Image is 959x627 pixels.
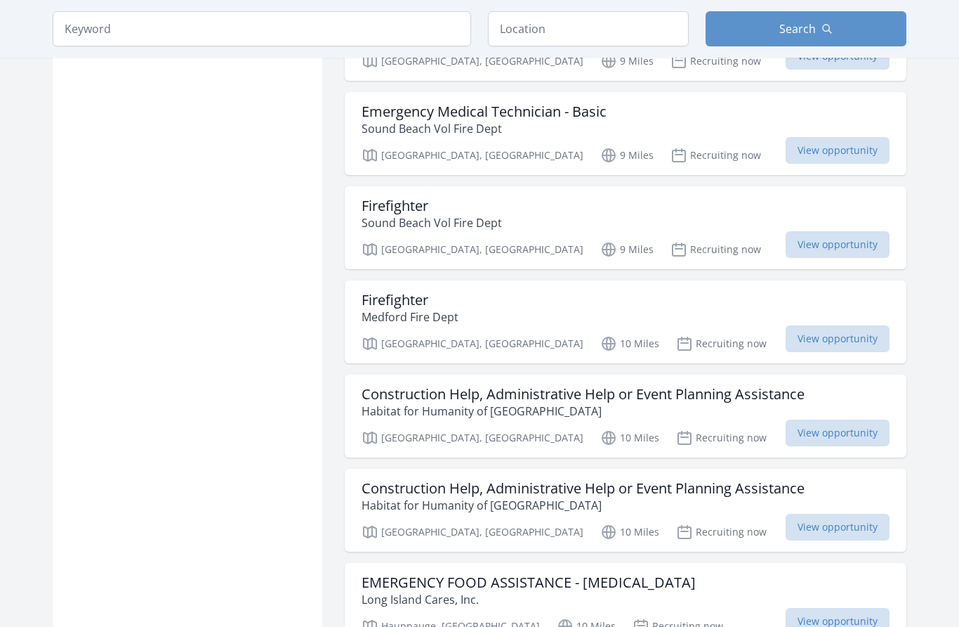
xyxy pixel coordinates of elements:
h3: Construction Help, Administrative Help or Event Planning Assistance [362,481,805,498]
span: View opportunity [786,420,889,447]
p: 9 Miles [600,148,654,164]
a: Construction Help, Administrative Help or Event Planning Assistance Habitat for Humanity of [GEOG... [345,470,906,552]
p: Recruiting now [676,524,767,541]
h3: Firefighter [362,198,502,215]
span: Search [779,20,816,37]
a: Firefighter Medford Fire Dept [GEOGRAPHIC_DATA], [GEOGRAPHIC_DATA] 10 Miles Recruiting now View o... [345,281,906,364]
a: Emergency Medical Technician - Basic Sound Beach Vol Fire Dept [GEOGRAPHIC_DATA], [GEOGRAPHIC_DAT... [345,93,906,176]
p: 9 Miles [600,242,654,259]
h3: Construction Help, Administrative Help or Event Planning Assistance [362,387,805,403]
p: [GEOGRAPHIC_DATA], [GEOGRAPHIC_DATA] [362,242,583,259]
p: Recruiting now [676,336,767,353]
h3: EMERGENCY FOOD ASSISTANCE - [MEDICAL_DATA] [362,575,696,592]
p: [GEOGRAPHIC_DATA], [GEOGRAPHIC_DATA] [362,430,583,447]
span: View opportunity [786,138,889,164]
h3: Emergency Medical Technician - Basic [362,104,607,121]
p: Habitat for Humanity of [GEOGRAPHIC_DATA] [362,403,805,420]
p: Recruiting now [670,53,761,70]
h3: Firefighter [362,292,458,309]
p: 9 Miles [600,53,654,70]
p: Habitat for Humanity of [GEOGRAPHIC_DATA] [362,498,805,515]
p: Medford Fire Dept [362,309,458,326]
p: Recruiting now [670,148,761,164]
p: 10 Miles [600,336,659,353]
span: View opportunity [786,515,889,541]
p: Recruiting now [670,242,761,259]
p: Sound Beach Vol Fire Dept [362,215,502,232]
p: 10 Miles [600,430,659,447]
p: Long Island Cares, Inc. [362,592,696,609]
p: [GEOGRAPHIC_DATA], [GEOGRAPHIC_DATA] [362,336,583,353]
a: Firefighter Sound Beach Vol Fire Dept [GEOGRAPHIC_DATA], [GEOGRAPHIC_DATA] 9 Miles Recruiting now... [345,187,906,270]
input: Location [488,11,689,46]
span: View opportunity [786,326,889,353]
button: Search [706,11,906,46]
input: Keyword [53,11,471,46]
p: [GEOGRAPHIC_DATA], [GEOGRAPHIC_DATA] [362,524,583,541]
p: [GEOGRAPHIC_DATA], [GEOGRAPHIC_DATA] [362,148,583,164]
p: Recruiting now [676,430,767,447]
p: 10 Miles [600,524,659,541]
a: Construction Help, Administrative Help or Event Planning Assistance Habitat for Humanity of [GEOG... [345,375,906,458]
span: View opportunity [786,232,889,259]
p: [GEOGRAPHIC_DATA], [GEOGRAPHIC_DATA] [362,53,583,70]
p: Sound Beach Vol Fire Dept [362,121,607,138]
